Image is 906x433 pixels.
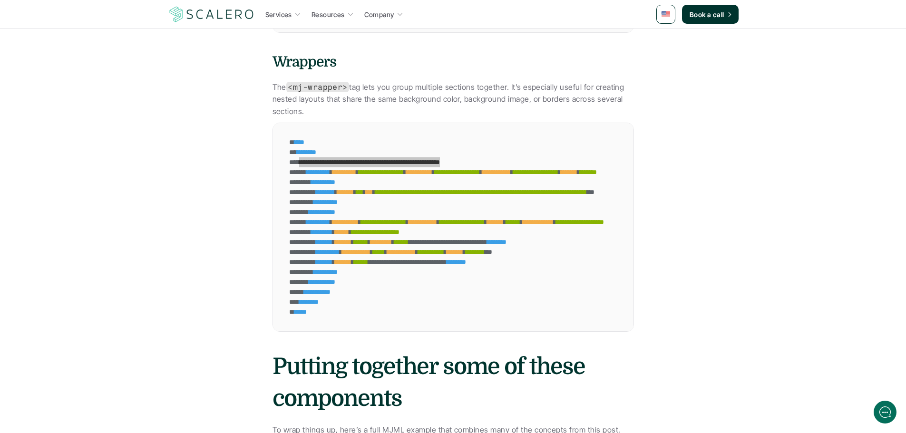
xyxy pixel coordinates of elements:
img: Scalero company logo [168,5,255,23]
h2: Let us know if we can help with lifecycle marketing. [14,63,176,109]
button: New conversation [15,126,175,145]
p: Book a call [690,10,724,19]
iframe: gist-messenger-bubble-iframe [874,401,896,423]
span: New conversation [61,132,114,139]
code: <mj-wrapper> [286,82,349,92]
span: We run on Gist [79,332,120,338]
p: Services [265,10,292,19]
h4: Wrappers [273,52,634,72]
div: Code Editor for example.md [273,123,848,331]
div: Code Editor for example.md [273,123,633,331]
p: Company [364,10,394,19]
h2: Putting together some of these components [273,351,634,414]
a: Scalero company logo [168,6,255,23]
a: Book a call [682,5,739,24]
h1: Hi! Welcome to Scalero. [14,46,176,61]
p: Resources [312,10,345,19]
p: The tag lets you group multiple sections together. It’s especially useful for creating nested lay... [273,81,634,118]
